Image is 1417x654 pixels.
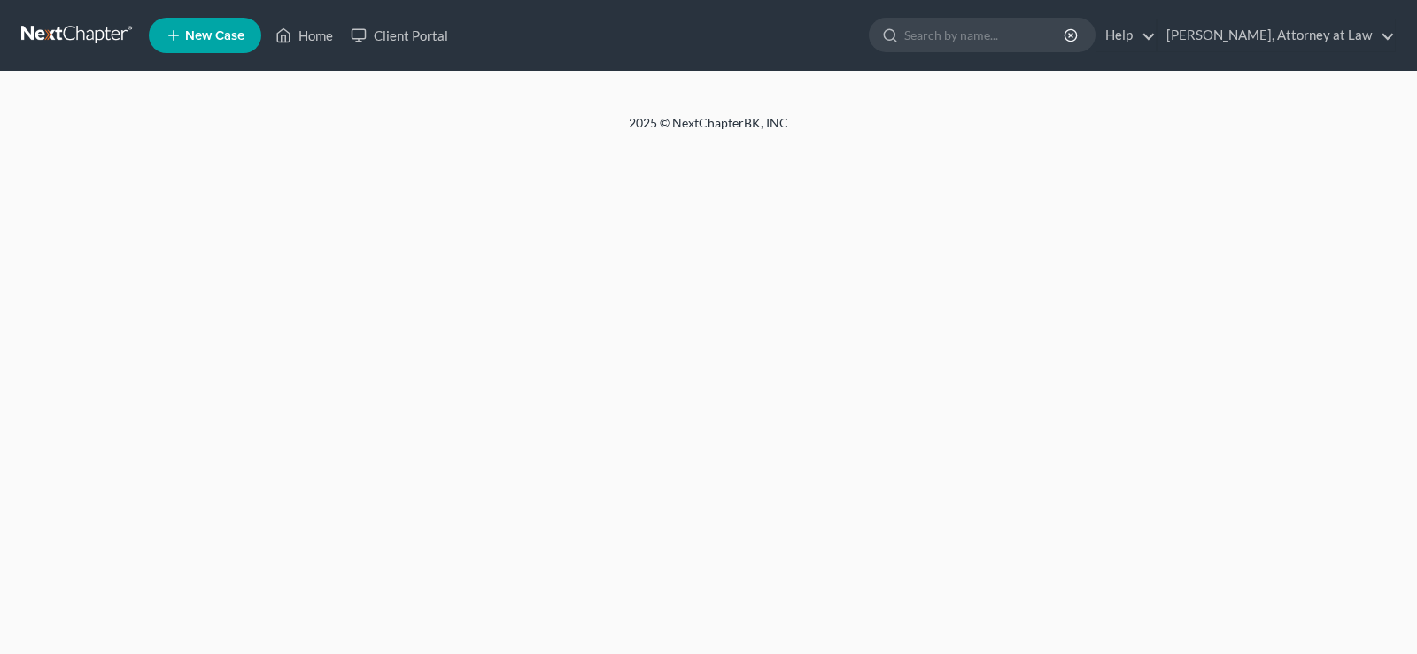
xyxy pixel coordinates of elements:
[1096,19,1156,51] a: Help
[904,19,1066,51] input: Search by name...
[1158,19,1395,51] a: [PERSON_NAME], Attorney at Law
[204,114,1213,146] div: 2025 © NextChapterBK, INC
[267,19,342,51] a: Home
[185,29,244,42] span: New Case
[342,19,457,51] a: Client Portal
